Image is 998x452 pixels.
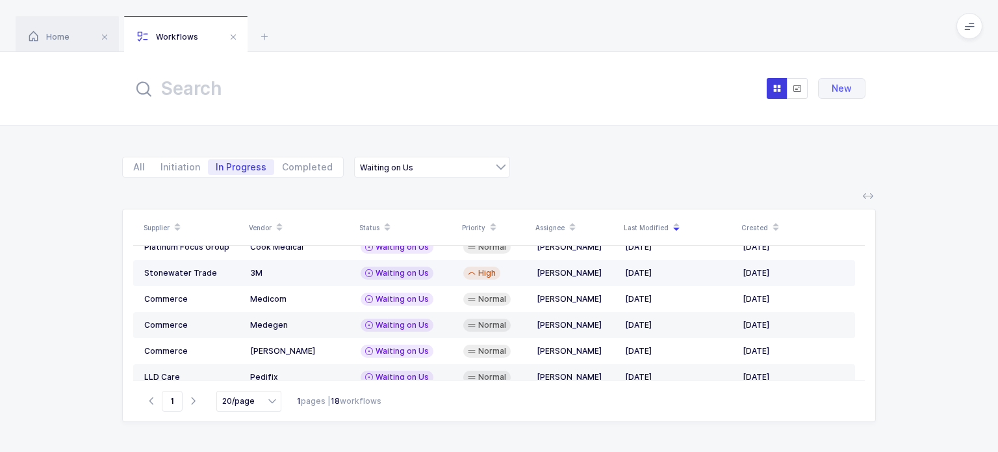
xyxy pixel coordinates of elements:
[743,242,844,252] div: [DATE]
[743,346,844,356] div: [DATE]
[537,346,615,356] div: [PERSON_NAME]
[625,320,732,330] div: [DATE]
[478,372,506,382] span: Normal
[282,163,333,172] span: Completed
[297,396,301,406] b: 1
[462,217,528,239] div: Priority
[250,320,350,330] div: Medegen
[478,268,496,278] span: High
[537,372,615,382] div: [PERSON_NAME]
[250,372,350,382] div: Pedifix
[249,217,352,239] div: Vendor
[250,294,350,304] div: Medicom
[537,294,615,304] div: [PERSON_NAME]
[478,346,506,356] span: Normal
[743,268,844,278] div: [DATE]
[144,372,240,382] div: LLD Care
[625,294,732,304] div: [DATE]
[624,217,734,239] div: Last Modified
[216,163,266,172] span: In Progress
[478,320,506,330] span: Normal
[818,78,865,99] button: New
[133,73,418,104] input: Search
[376,268,429,278] span: Waiting on Us
[137,32,198,42] span: Workflows
[478,294,506,304] span: Normal
[144,320,240,330] div: Commerce
[625,372,732,382] div: [DATE]
[297,395,381,407] div: pages | workflows
[160,163,200,172] span: Initiation
[29,32,70,42] span: Home
[133,163,145,172] span: All
[376,346,429,356] span: Waiting on Us
[376,320,429,330] span: Waiting on Us
[625,268,732,278] div: [DATE]
[250,268,350,278] div: 3M
[144,217,241,239] div: Supplier
[162,391,183,412] span: Go to
[743,320,844,330] div: [DATE]
[537,268,615,278] div: [PERSON_NAME]
[832,83,852,94] span: New
[537,320,615,330] div: [PERSON_NAME]
[478,242,506,252] span: Normal
[741,217,851,239] div: Created
[625,242,732,252] div: [DATE]
[359,217,454,239] div: Status
[537,242,615,252] div: [PERSON_NAME]
[376,294,429,304] span: Waiting on Us
[250,346,350,356] div: [PERSON_NAME]
[376,242,429,252] span: Waiting on Us
[144,268,240,278] div: Stonewater Trade
[743,294,844,304] div: [DATE]
[250,242,350,252] div: Cook Medical
[376,372,429,382] span: Waiting on Us
[625,346,732,356] div: [DATE]
[535,217,616,239] div: Assignee
[743,372,844,382] div: [DATE]
[216,391,281,412] input: Select
[144,294,240,304] div: Commerce
[144,346,240,356] div: Commerce
[331,396,340,406] b: 18
[144,242,240,252] div: Platinum Focus Group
